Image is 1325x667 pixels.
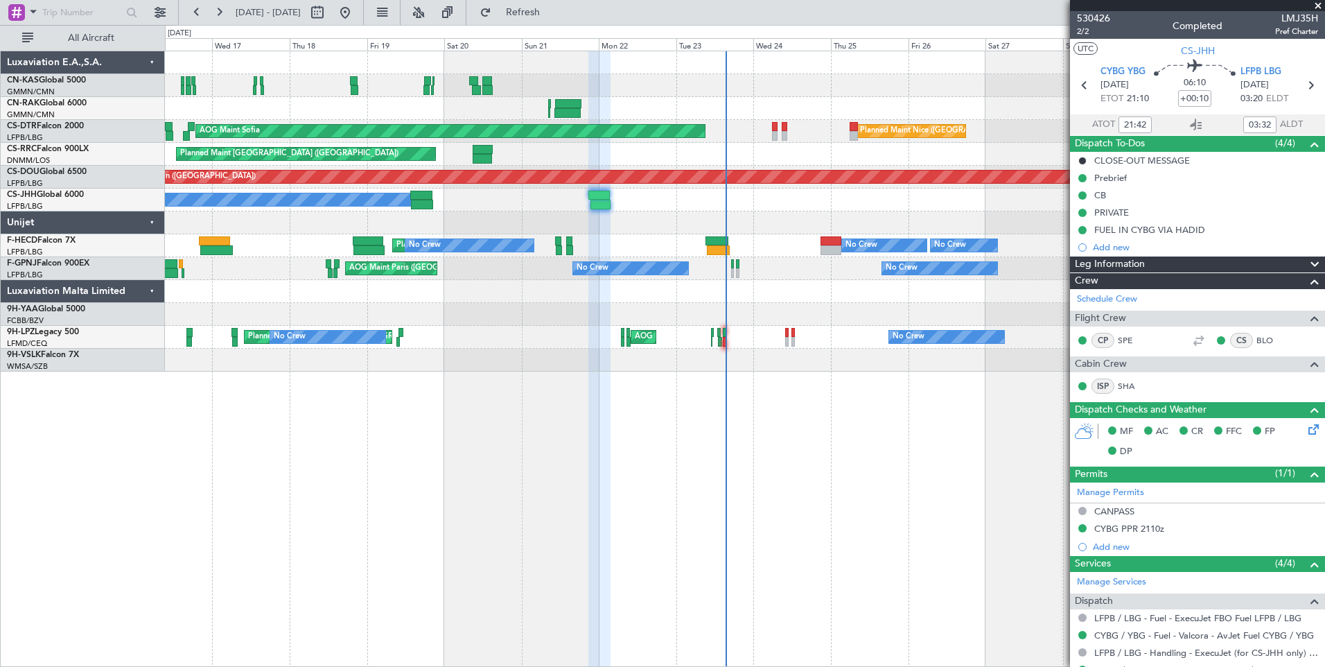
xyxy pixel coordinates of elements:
div: No Crew [274,327,306,347]
span: FP [1265,425,1275,439]
div: Wed 17 [212,38,290,51]
span: ETOT [1100,92,1123,106]
span: Dispatch Checks and Weather [1075,402,1206,418]
a: 9H-LPZLegacy 500 [7,328,79,336]
div: Mon 22 [599,38,676,51]
a: LFPB/LBG [7,178,43,189]
a: CS-DOUGlobal 6500 [7,168,87,176]
div: Tue 16 [135,38,213,51]
div: Planned Maint [GEOGRAPHIC_DATA] ([GEOGRAPHIC_DATA]) [180,144,398,164]
div: Planned Maint [GEOGRAPHIC_DATA] ([GEOGRAPHIC_DATA]) [396,235,615,256]
span: Dispatch To-Dos [1075,136,1145,152]
a: Manage Permits [1077,486,1144,500]
a: LFPB/LBG [7,132,43,143]
div: Thu 18 [290,38,367,51]
a: LFPB/LBG [7,270,43,280]
span: 9H-YAA [7,305,38,313]
div: CP [1091,333,1114,348]
a: F-GPNJFalcon 900EX [7,259,89,268]
div: Sat 20 [444,38,522,51]
a: 9H-VSLKFalcon 7X [7,351,79,359]
a: WMSA/SZB [7,361,48,372]
input: --:-- [1243,116,1276,133]
div: Completed [1173,19,1222,33]
a: CS-DTRFalcon 2000 [7,122,84,130]
button: UTC [1073,42,1098,55]
div: Add new [1093,541,1318,553]
span: [DATE] [1100,78,1129,92]
span: CS-DOU [7,168,40,176]
span: 530426 [1077,11,1110,26]
span: 9H-LPZ [7,328,35,336]
a: LFPB / LBG - Handling - ExecuJet (for CS-JHH only) LFPB / LBG [1094,647,1318,659]
span: ALDT [1280,118,1303,132]
input: Trip Number [42,2,122,23]
span: CS-DTR [7,122,37,130]
div: Sat 27 [985,38,1063,51]
div: Fri 26 [909,38,986,51]
span: 06:10 [1184,76,1206,90]
div: No Crew [577,258,608,279]
a: CYBG / YBG - Fuel - Valcora - AvJet Fuel CYBG / YBG [1094,630,1314,641]
a: LFMD/CEQ [7,338,47,349]
span: Permits [1075,467,1107,483]
span: CS-JHH [1181,44,1215,58]
div: No Crew [886,258,918,279]
a: Manage Services [1077,575,1146,589]
span: 9H-VSLK [7,351,41,359]
div: AOG Maint Cannes (Mandelieu) [635,327,746,347]
span: CR [1191,425,1203,439]
div: CYBG PPR 2110z [1094,523,1164,535]
span: MF [1120,425,1133,439]
span: CS-RRC [7,145,37,153]
span: Services [1075,556,1111,572]
span: AC [1156,425,1168,439]
span: FFC [1226,425,1242,439]
div: Tue 23 [676,38,754,51]
span: Refresh [494,8,552,17]
div: Thu 25 [831,38,909,51]
a: 9H-YAAGlobal 5000 [7,305,85,313]
div: PRIVATE [1094,207,1129,218]
a: DNMM/LOS [7,155,50,166]
span: 2/2 [1077,26,1110,37]
span: CN-KAS [7,76,39,85]
a: GMMN/CMN [7,110,55,120]
a: CN-KASGlobal 5000 [7,76,86,85]
a: CS-JHHGlobal 6000 [7,191,84,199]
div: Sun 28 [1063,38,1141,51]
div: FUEL IN CYBG VIA HADID [1094,224,1205,236]
a: GMMN/CMN [7,87,55,97]
a: LFPB/LBG [7,201,43,211]
span: (4/4) [1275,556,1295,571]
span: LFPB LBG [1240,65,1281,79]
a: BLO [1256,334,1288,347]
span: (1/1) [1275,466,1295,480]
a: SHA [1118,380,1149,392]
button: All Aircraft [15,27,150,49]
div: No Crew [934,235,966,256]
a: CS-RRCFalcon 900LX [7,145,89,153]
div: CS [1230,333,1253,348]
div: Planned Maint Nice ([GEOGRAPHIC_DATA]) [860,121,1015,141]
span: Dispatch [1075,594,1113,609]
span: LMJ35H [1275,11,1318,26]
div: AOG Maint Paris ([GEOGRAPHIC_DATA]) [349,258,495,279]
div: No Crew [845,235,877,256]
span: 21:10 [1127,92,1149,106]
span: CYBG YBG [1100,65,1146,79]
a: LFPB / LBG - Fuel - ExecuJet FBO Fuel LFPB / LBG [1094,612,1301,624]
span: Crew [1075,273,1098,289]
div: Planned [GEOGRAPHIC_DATA] ([GEOGRAPHIC_DATA]) [248,327,444,347]
span: Flight Crew [1075,311,1126,327]
span: All Aircraft [36,33,146,43]
span: DP [1120,445,1132,459]
a: LFPB/LBG [7,247,43,257]
div: Planned Maint London ([GEOGRAPHIC_DATA]) [90,166,256,187]
div: No Crew [409,235,441,256]
span: CS-JHH [7,191,37,199]
span: CN-RAK [7,99,40,107]
a: CN-RAKGlobal 6000 [7,99,87,107]
div: No Crew [893,327,924,347]
div: Add new [1093,241,1318,253]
